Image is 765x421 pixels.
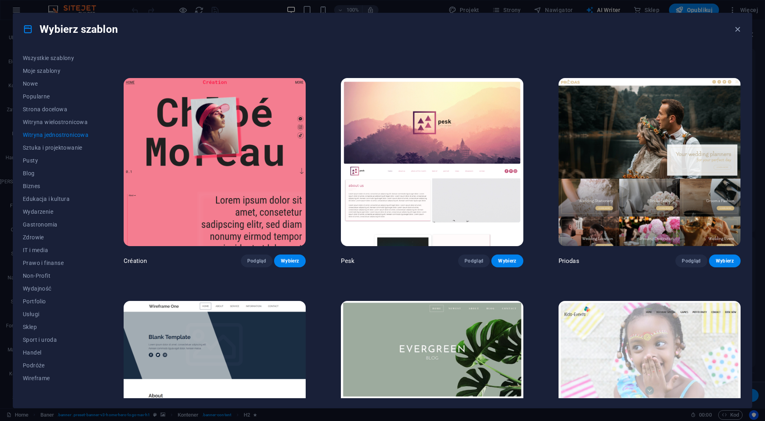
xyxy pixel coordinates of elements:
[23,372,88,385] button: Wireframe
[124,78,306,246] img: Création
[23,52,88,64] button: Wszystkie szablony
[23,208,88,215] span: Wydarzenie
[23,192,88,205] button: Edukacja i kultura
[23,77,88,90] button: Nowe
[241,255,272,267] button: Podgląd
[23,64,88,77] button: Moje szablony
[23,154,88,167] button: Pusty
[247,258,266,264] span: Podgląd
[23,170,88,176] span: Blog
[23,180,88,192] button: Biznes
[23,196,88,202] span: Edukacja i kultura
[709,255,741,267] button: Wybierz
[18,368,28,370] button: 1
[23,244,88,257] button: IT i media
[23,231,88,244] button: Zdrowie
[23,90,88,103] button: Popularne
[23,106,88,112] span: Strona docelowa
[18,377,28,379] button: 2
[23,321,88,333] button: Sklep
[23,144,88,151] span: Sztuka i projektowanie
[341,257,354,265] p: Pesk
[23,269,88,282] button: Non-Profit
[23,247,88,253] span: IT i media
[23,333,88,346] button: Sport i uroda
[458,255,490,267] button: Podgląd
[23,23,118,36] h4: Wybierz szablon
[280,258,299,264] span: Wybierz
[23,128,88,141] button: Witryna jednostronicowa
[23,257,88,269] button: Prawo i finanse
[491,255,523,267] button: Wybierz
[23,359,88,372] button: Podróże
[23,183,88,189] span: Biznes
[23,80,88,87] span: Nowe
[715,258,734,264] span: Wybierz
[23,119,88,125] span: Witryna wielostronicowa
[23,362,88,369] span: Podróże
[23,375,88,381] span: Wireframe
[465,258,483,264] span: Podgląd
[23,68,88,74] span: Moje szablony
[274,255,306,267] button: Wybierz
[23,167,88,180] button: Blog
[23,346,88,359] button: Handel
[23,298,88,305] span: Portfolio
[23,55,88,61] span: Wszystkie szablony
[23,218,88,231] button: Gastronomia
[23,93,88,100] span: Popularne
[675,255,707,267] button: Podgląd
[23,234,88,241] span: Zdrowie
[18,387,28,389] button: 3
[23,282,88,295] button: Wydajność
[23,221,88,228] span: Gastronomia
[23,324,88,330] span: Sklep
[23,157,88,164] span: Pusty
[23,337,88,343] span: Sport i uroda
[23,285,88,292] span: Wydajność
[23,205,88,218] button: Wydarzenie
[498,258,517,264] span: Wybierz
[23,116,88,128] button: Witryna wielostronicowa
[23,273,88,279] span: Non-Profit
[23,260,88,266] span: Prawo i finanse
[341,78,523,246] img: Pesk
[23,103,88,116] button: Strona docelowa
[23,308,88,321] button: Usługi
[682,258,701,264] span: Podgląd
[23,141,88,154] button: Sztuka i projektowanie
[23,311,88,317] span: Usługi
[559,78,741,246] img: Priodas
[559,257,579,265] p: Priodas
[23,295,88,308] button: Portfolio
[23,349,88,356] span: Handel
[23,132,88,138] span: Witryna jednostronicowa
[124,257,147,265] p: Création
